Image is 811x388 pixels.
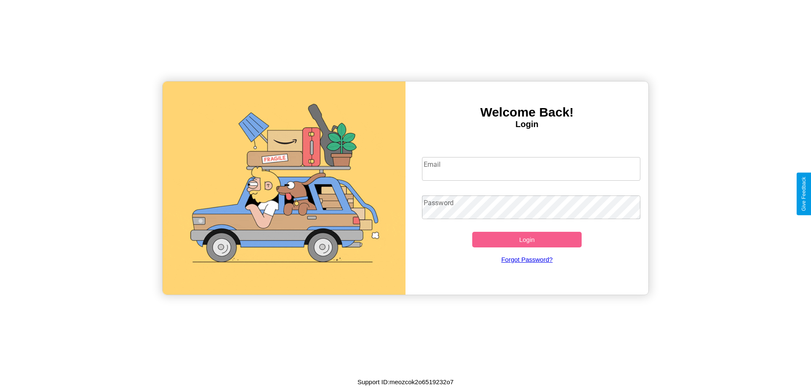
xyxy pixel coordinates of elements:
[418,247,637,271] a: Forgot Password?
[801,177,807,211] div: Give Feedback
[163,81,405,295] img: gif
[405,105,648,119] h3: Welcome Back!
[357,376,454,388] p: Support ID: meozcok2o6519232o7
[472,232,582,247] button: Login
[405,119,648,129] h4: Login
